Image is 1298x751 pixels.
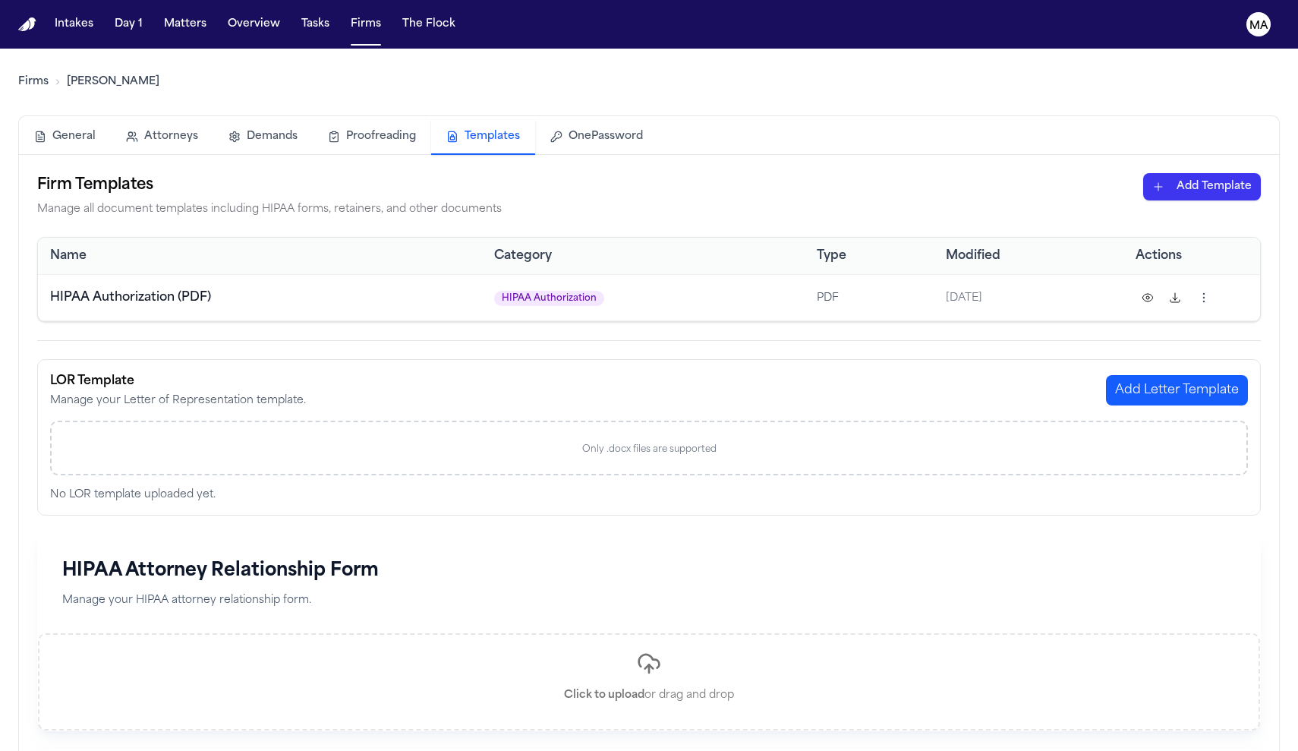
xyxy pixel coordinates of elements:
button: Firms [345,11,387,38]
text: MA [1249,21,1268,31]
button: Demands [213,120,313,153]
h1: HIPAA Attorney Relationship Form [62,559,1236,583]
button: Download [1163,286,1187,310]
span: PDF [817,292,839,304]
button: Proofreading [313,120,431,153]
button: Overview [222,11,286,38]
button: OnePassword [535,120,658,153]
span: HIPAA Authorization [494,291,604,306]
button: Add Template [1143,173,1261,200]
th: Type [805,238,934,274]
p: Manage all document templates including HIPAA forms, retainers, and other documents [37,200,502,219]
button: Intakes [49,11,99,38]
img: Finch Logo [18,17,36,32]
th: Category [482,238,805,274]
button: Tasks [295,11,336,38]
nav: Breadcrumb [18,74,159,90]
p: or drag and drop [564,688,734,703]
a: Firms [18,74,49,90]
h3: LOR Template [50,372,306,390]
a: [PERSON_NAME] [67,74,159,90]
button: Add Letter Template [1106,375,1248,405]
span: HIPAA Authorization (PDF) [50,292,211,304]
button: The Flock [396,11,462,38]
span: Click to upload [564,689,644,701]
button: Matters [158,11,213,38]
th: Modified [934,238,1123,274]
button: Templates [431,120,535,155]
th: Name [38,238,482,274]
p: No LOR template uploaded yet. [50,488,1248,503]
span: [DATE] [946,292,982,304]
p: Manage your HIPAA attorney relationship form. [62,592,1236,610]
button: General [19,120,111,153]
th: Actions [1123,238,1260,274]
button: Day 1 [109,11,149,38]
div: Upload LOR template [50,421,1248,475]
h2: Firm Templates [37,173,502,197]
button: Template actions [1190,284,1218,311]
div: Only .docx files are supported [70,443,1228,456]
p: Manage your Letter of Representation template. [50,393,306,409]
button: Attorneys [111,120,213,153]
button: Preview [1136,286,1160,310]
a: Home [18,17,36,32]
